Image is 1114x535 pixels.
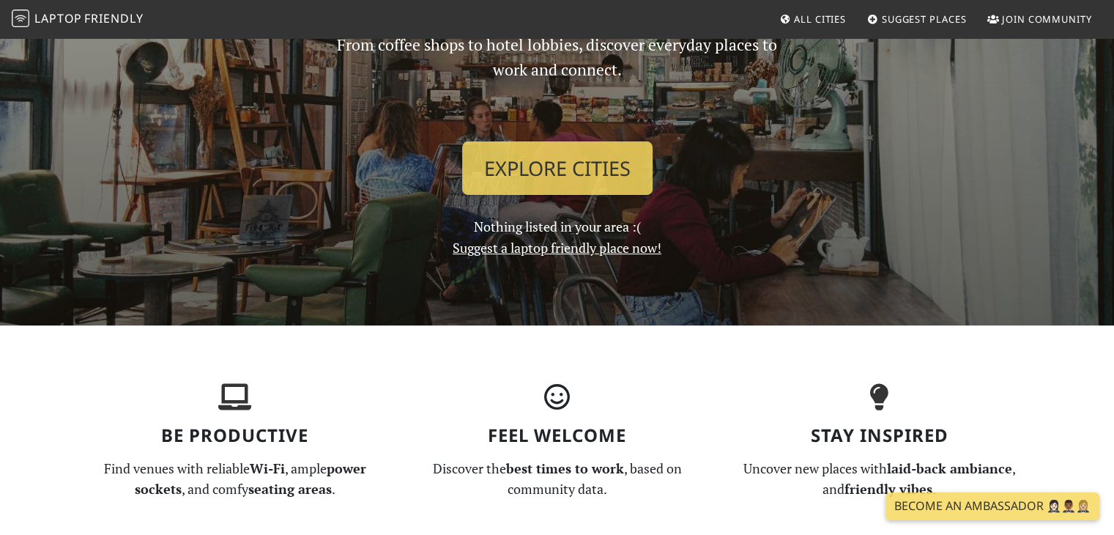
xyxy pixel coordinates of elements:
p: Discover the , based on community data. [405,458,710,501]
img: LaptopFriendly [12,10,29,27]
strong: Wi-Fi [250,460,285,477]
span: Join Community [1002,12,1092,26]
a: Become an Ambassador 🤵🏻‍♀️🤵🏾‍♂️🤵🏼‍♀️ [885,492,1099,520]
div: Nothing listed in your area :( [316,32,799,259]
span: All Cities [794,12,846,26]
p: From coffee shops to hotel lobbies, discover everyday places to work and connect. [324,32,790,130]
h3: Feel Welcome [405,425,710,446]
strong: laid-back ambiance [887,460,1012,477]
h3: Be Productive [83,425,387,446]
strong: seating areas [248,480,332,498]
p: Uncover new places with , and . [727,458,1032,501]
a: Join Community [981,6,1098,32]
span: Friendly [84,10,143,26]
a: All Cities [773,6,852,32]
a: Explore Cities [462,141,653,196]
span: Laptop [34,10,82,26]
h3: Stay Inspired [727,425,1032,446]
a: Suggest a laptop friendly place now! [453,239,661,257]
strong: friendly vibes [844,480,932,498]
a: Suggest Places [861,6,973,32]
p: Find venues with reliable , ample , and comfy . [83,458,387,501]
strong: best times to work [506,460,624,477]
a: LaptopFriendly LaptopFriendly [12,7,144,32]
span: Suggest Places [882,12,967,26]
